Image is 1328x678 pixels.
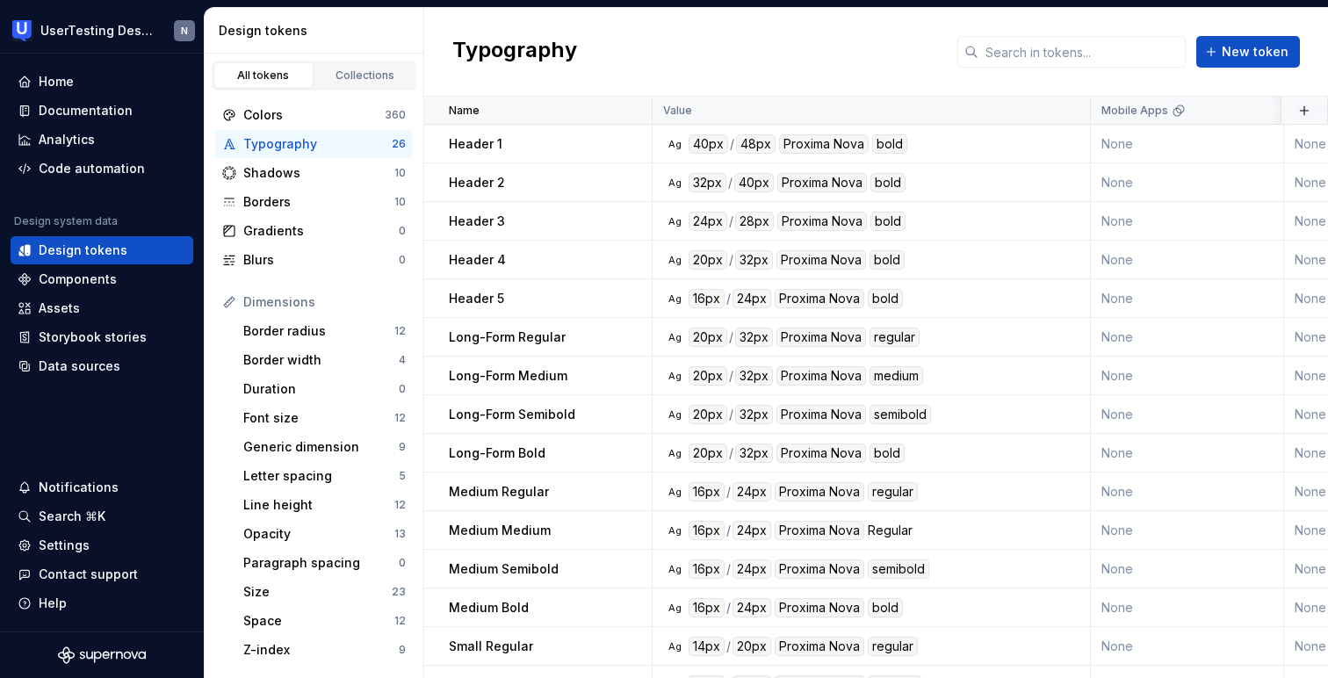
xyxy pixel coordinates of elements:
[726,289,731,308] div: /
[236,317,413,345] a: Border radius12
[729,444,733,463] div: /
[399,556,406,570] div: 0
[399,253,406,267] div: 0
[243,222,399,240] div: Gradients
[729,405,733,424] div: /
[689,173,726,192] div: 32px
[870,405,931,424] div: semibold
[777,173,867,192] div: Proxima Nova
[978,36,1186,68] input: Search in tokens...
[868,598,903,617] div: bold
[219,22,416,40] div: Design tokens
[870,212,906,231] div: bold
[729,328,733,347] div: /
[449,483,549,501] p: Medium Regular
[733,482,771,501] div: 24px
[399,353,406,367] div: 4
[243,525,394,543] div: Opacity
[668,639,682,653] div: Ag
[872,134,907,154] div: bold
[39,131,95,148] div: Analytics
[1091,434,1284,472] td: None
[870,366,923,386] div: medium
[243,496,394,514] div: Line height
[236,607,413,635] a: Space12
[689,559,725,579] div: 16px
[776,444,866,463] div: Proxima Nova
[58,646,146,664] svg: Supernova Logo
[668,408,682,422] div: Ag
[11,236,193,264] a: Design tokens
[776,405,866,424] div: Proxima Nova
[733,289,771,308] div: 24px
[394,614,406,628] div: 12
[39,299,80,317] div: Assets
[1091,550,1284,588] td: None
[39,102,133,119] div: Documentation
[39,270,117,288] div: Components
[220,69,307,83] div: All tokens
[399,224,406,238] div: 0
[1091,472,1284,511] td: None
[870,444,905,463] div: bold
[870,328,920,347] div: regular
[689,598,725,617] div: 16px
[394,166,406,180] div: 10
[668,176,682,190] div: Ag
[452,36,577,68] h2: Typography
[243,467,399,485] div: Letter spacing
[394,527,406,541] div: 13
[243,164,394,182] div: Shadows
[868,521,913,540] div: Regular
[399,643,406,657] div: 9
[39,328,147,346] div: Storybook stories
[668,369,682,383] div: Ag
[215,188,413,216] a: Borders10
[449,522,551,539] p: Medium Medium
[777,212,867,231] div: Proxima Nova
[39,73,74,90] div: Home
[11,352,193,380] a: Data sources
[735,250,773,270] div: 32px
[39,537,90,554] div: Settings
[734,173,774,192] div: 40px
[394,324,406,338] div: 12
[243,193,394,211] div: Borders
[735,328,773,347] div: 32px
[729,366,733,386] div: /
[776,250,866,270] div: Proxima Nova
[449,251,506,269] p: Header 4
[11,502,193,530] button: Search ⌘K
[399,469,406,483] div: 5
[449,213,505,230] p: Header 3
[11,155,193,183] a: Code automation
[243,438,399,456] div: Generic dimension
[775,559,864,579] div: Proxima Nova
[1091,395,1284,434] td: None
[39,508,105,525] div: Search ⌘K
[243,612,394,630] div: Space
[730,134,734,154] div: /
[236,520,413,548] a: Opacity13
[236,433,413,461] a: Generic dimension9
[385,108,406,122] div: 360
[11,531,193,559] a: Settings
[689,405,727,424] div: 20px
[449,290,504,307] p: Header 5
[449,638,533,655] p: Small Regular
[775,598,864,617] div: Proxima Nova
[40,22,153,40] div: UserTesting Design System
[11,126,193,154] a: Analytics
[243,409,394,427] div: Font size
[735,444,773,463] div: 32px
[392,137,406,151] div: 26
[243,106,385,124] div: Colors
[689,637,725,656] div: 14px
[1091,279,1284,318] td: None
[726,521,731,540] div: /
[215,217,413,245] a: Gradients0
[449,135,502,153] p: Header 1
[776,328,866,347] div: Proxima Nova
[726,482,731,501] div: /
